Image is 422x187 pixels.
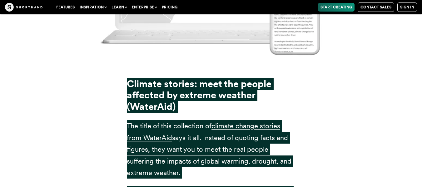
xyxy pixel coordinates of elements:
[54,3,77,12] a: Features
[127,122,280,141] a: climate change stories from WaterAid
[77,3,109,12] button: Inspiration
[397,2,417,12] a: Sign in
[318,3,355,12] a: Start Creating
[159,3,180,12] a: Pricing
[358,2,394,12] a: Contact Sales
[127,120,295,179] p: The title of this collection of says it all. Instead of quoting facts and figures, they want you ...
[109,3,129,12] button: Learn
[5,3,42,12] img: The Craft
[127,78,271,113] strong: Climate stories: meet the people affected by extreme weather (WaterAid)
[129,3,159,12] button: Enterprise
